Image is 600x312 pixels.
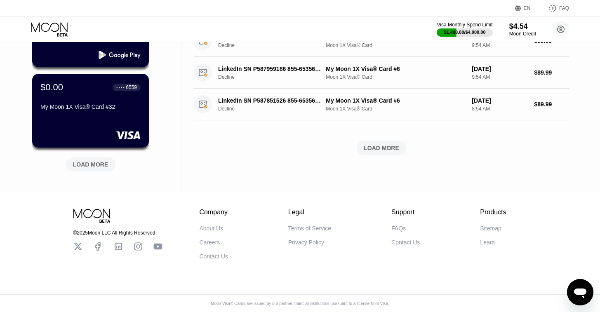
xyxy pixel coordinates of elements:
[288,239,324,246] div: Privacy Policy
[60,154,122,171] div: LOAD MORE
[200,225,224,232] div: About Us
[73,161,108,168] div: LOAD MORE
[40,82,63,93] div: $0.00
[480,225,501,232] div: Sitemap
[534,101,569,108] div: $89.99
[472,106,527,112] div: 8:54 AM
[288,209,331,216] div: Legal
[116,86,125,89] div: ● ● ● ●
[288,225,331,232] div: Terms of Service
[218,66,323,72] div: LinkedIn SN P587959186 855-6535653 US
[200,253,228,260] div: Contact Us
[515,4,540,12] div: EN
[480,239,495,246] div: Learn
[326,74,465,80] div: Moon 1X Visa® Card
[472,42,527,48] div: 9:54 AM
[567,279,593,305] iframe: Button to launch messaging window
[218,97,323,104] div: LinkedIn SN P587851526 855-6535653 US
[126,84,137,90] div: 6559
[391,225,406,232] div: FAQs
[559,5,569,11] div: FAQ
[194,141,569,155] div: LOAD MORE
[218,74,331,80] div: Decline
[326,42,465,48] div: Moon 1X Visa® Card
[391,209,420,216] div: Support
[391,239,420,246] div: Contact Us
[472,74,527,80] div: 9:54 AM
[472,66,527,72] div: [DATE]
[194,57,569,89] div: LinkedIn SN P587959186 855-6535653 USDeclineMy Moon 1X Visa® Card #6Moon 1X Visa® Card[DATE]9:54 ...
[534,69,569,76] div: $89.99
[480,209,506,216] div: Products
[40,103,141,110] div: My Moon 1X Visa® Card #32
[437,22,492,37] div: Visa Monthly Spend Limit$1,408.80/$4,000.00
[218,42,331,48] div: Decline
[472,97,527,104] div: [DATE]
[32,74,149,148] div: $0.00● ● ● ●6559My Moon 1X Visa® Card #32
[524,5,531,11] div: EN
[509,22,536,31] div: $4.54
[364,144,399,152] div: LOAD MORE
[73,230,162,236] div: © 2025 Moon LLC All Rights Reserved
[204,301,396,306] div: Moon Visa® Cards are issued by our partner financial institutions, pursuant to a license from Visa.
[509,31,536,37] div: Moon Credit
[218,106,331,112] div: Decline
[200,239,220,246] div: Careers
[444,30,486,35] div: $1,408.80 / $4,000.00
[200,209,228,216] div: Company
[326,66,465,72] div: My Moon 1X Visa® Card #6
[437,22,492,28] div: Visa Monthly Spend Limit
[326,97,465,104] div: My Moon 1X Visa® Card #6
[540,4,569,12] div: FAQ
[326,106,465,112] div: Moon 1X Visa® Card
[194,89,569,120] div: LinkedIn SN P587851526 855-6535653 USDeclineMy Moon 1X Visa® Card #6Moon 1X Visa® Card[DATE]8:54 ...
[509,22,536,37] div: $4.54Moon Credit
